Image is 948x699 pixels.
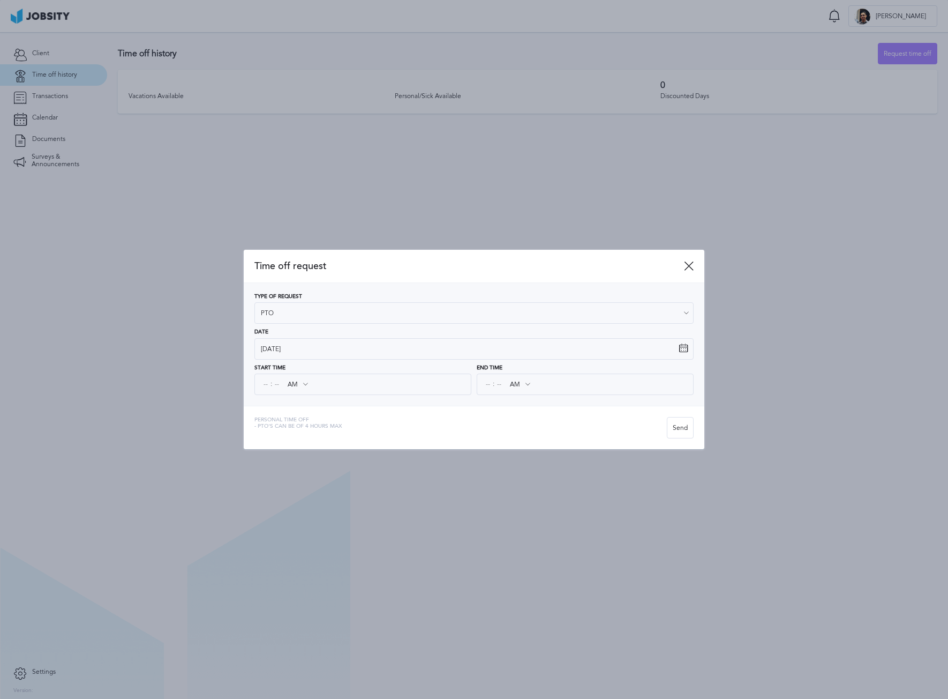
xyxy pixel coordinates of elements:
span: : [493,381,494,388]
span: Date [254,329,268,336]
span: - PTO's can be of 4 hours max [254,423,342,430]
input: -- [483,375,493,394]
span: Personal Time Off [254,417,342,423]
span: Time off request [254,261,684,272]
input: -- [272,375,282,394]
button: Send [667,417,694,438]
div: Send [667,418,693,439]
span: : [270,381,272,388]
input: -- [261,375,270,394]
span: End Time [477,365,502,371]
input: -- [494,375,504,394]
span: Start Time [254,365,285,371]
span: Type of Request [254,294,302,300]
